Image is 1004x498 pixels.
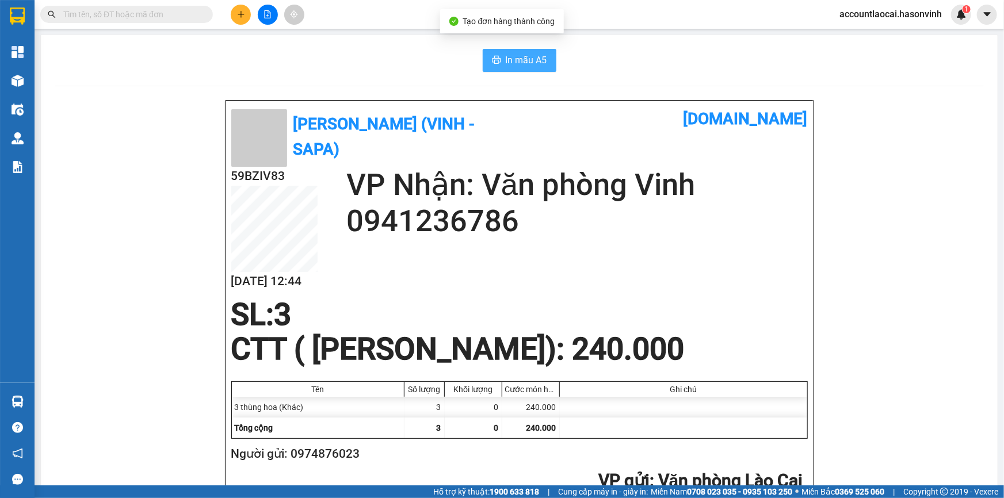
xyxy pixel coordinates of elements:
[404,397,445,417] div: 3
[963,5,971,13] sup: 1
[795,489,799,494] span: ⚪️
[231,469,803,493] h2: : Văn phòng Lào Cai
[231,272,318,291] h2: [DATE] 12:44
[494,423,499,432] span: 0
[63,8,199,21] input: Tìm tên, số ĐT hoặc mã đơn
[433,485,539,498] span: Hỗ trợ kỹ thuật:
[502,397,560,417] div: 240.000
[231,297,274,332] span: SL:
[232,397,404,417] div: 3 thùng hoa (Khác)
[258,5,278,25] button: file-add
[12,448,23,459] span: notification
[290,10,298,18] span: aim
[231,5,251,25] button: plus
[687,487,792,496] strong: 0708 023 035 - 0935 103 250
[448,385,499,394] div: Khối lượng
[284,5,304,25] button: aim
[893,485,895,498] span: |
[274,297,292,332] span: 3
[449,17,459,26] span: check-circle
[12,132,24,144] img: warehouse-icon
[445,397,502,417] div: 0
[235,423,273,432] span: Tổng cộng
[830,7,951,21] span: accountlaocai.hasonvinh
[60,67,278,139] h2: VP Nhận: Văn phòng Vinh
[956,9,967,20] img: icon-new-feature
[48,14,173,59] b: [PERSON_NAME] (Vinh - Sapa)
[940,488,948,496] span: copyright
[235,385,401,394] div: Tên
[346,167,808,203] h2: VP Nhận: Văn phòng Vinh
[6,67,93,86] h2: GRRDNUSN
[490,487,539,496] strong: 1900 633 818
[558,485,648,498] span: Cung cấp máy in - giấy in:
[12,161,24,173] img: solution-icon
[154,9,278,28] b: [DOMAIN_NAME]
[492,55,501,66] span: printer
[437,423,441,432] span: 3
[12,75,24,87] img: warehouse-icon
[651,485,792,498] span: Miền Nam
[12,474,23,485] span: message
[463,17,555,26] span: Tạo đơn hàng thành công
[346,203,808,239] h2: 0941236786
[684,109,808,128] b: [DOMAIN_NAME]
[801,485,884,498] span: Miền Bắc
[12,396,24,408] img: warehouse-icon
[12,104,24,116] img: warehouse-icon
[48,10,56,18] span: search
[506,53,547,67] span: In mẫu A5
[12,46,24,58] img: dashboard-icon
[982,9,992,20] span: caret-down
[407,385,441,394] div: Số lượng
[526,423,556,432] span: 240.000
[964,5,968,13] span: 1
[231,167,318,186] h2: 59BZIV83
[12,422,23,433] span: question-circle
[264,10,272,18] span: file-add
[483,49,556,72] button: printerIn mẫu A5
[977,5,997,25] button: caret-down
[563,385,804,394] div: Ghi chú
[10,7,25,25] img: logo-vxr
[224,332,692,366] div: CTT ( [PERSON_NAME]) : 240.000
[237,10,245,18] span: plus
[293,114,475,159] b: [PERSON_NAME] (Vinh - Sapa)
[231,445,803,463] h2: Người gửi: 0974876023
[548,485,549,498] span: |
[505,385,556,394] div: Cước món hàng
[835,487,884,496] strong: 0369 525 060
[598,470,650,491] span: VP gửi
